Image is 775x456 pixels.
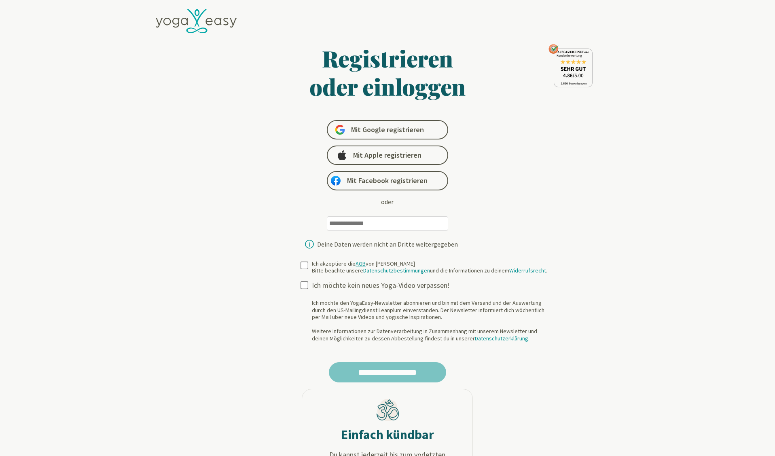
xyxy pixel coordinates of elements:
[475,335,529,342] a: Datenschutzerklärung.
[327,171,448,190] a: Mit Facebook registrieren
[327,120,448,139] a: Mit Google registrieren
[341,426,434,443] h2: Einfach kündbar
[327,146,448,165] a: Mit Apple registrieren
[381,197,394,207] div: oder
[312,260,547,274] div: Ich akzeptiere die von [PERSON_NAME] Bitte beachte unsere und die Informationen zu deinem .
[356,260,366,267] a: AGB
[317,241,458,247] div: Deine Daten werden nicht an Dritte weitergegeben
[363,267,430,274] a: Datenschutzbestimmungen
[353,150,421,160] span: Mit Apple registrieren
[509,267,546,274] a: Widerrufsrecht
[548,44,593,87] img: ausgezeichnet_seal.png
[231,44,544,101] h1: Registrieren oder einloggen
[312,281,554,290] div: Ich möchte kein neues Yoga-Video verpassen!
[351,125,424,135] span: Mit Google registrieren
[347,176,428,186] span: Mit Facebook registrieren
[312,300,554,342] div: Ich möchte den YogaEasy-Newsletter abonnieren und bin mit dem Versand und der Auswertung durch de...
